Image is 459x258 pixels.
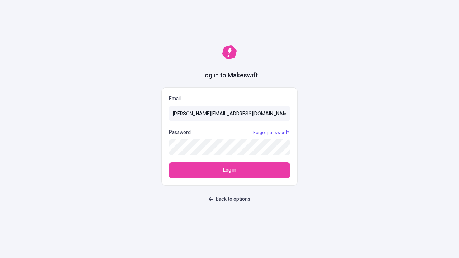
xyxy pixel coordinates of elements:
[204,193,255,206] button: Back to options
[252,130,290,135] a: Forgot password?
[169,162,290,178] button: Log in
[169,95,290,103] p: Email
[201,71,258,80] h1: Log in to Makeswift
[169,129,191,137] p: Password
[169,106,290,121] input: Email
[216,195,250,203] span: Back to options
[223,166,236,174] span: Log in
